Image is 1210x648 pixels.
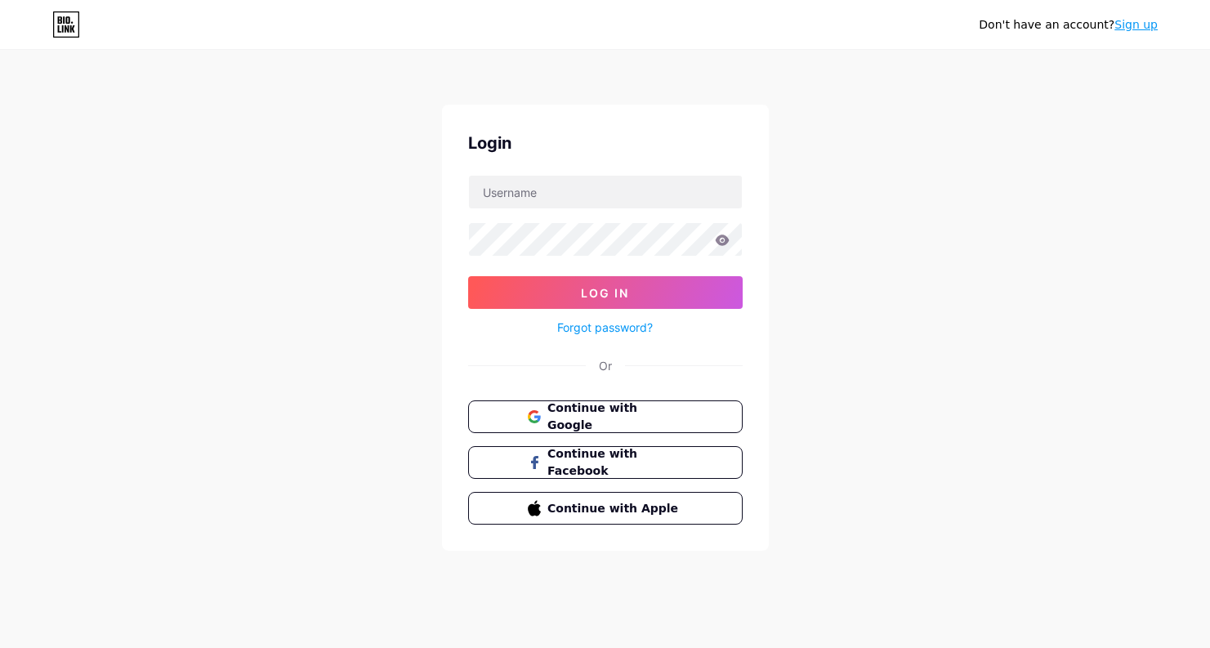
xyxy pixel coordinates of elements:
[1114,18,1158,31] a: Sign up
[547,445,682,480] span: Continue with Facebook
[979,16,1158,34] div: Don't have an account?
[547,400,682,434] span: Continue with Google
[468,131,743,155] div: Login
[469,176,742,208] input: Username
[547,500,682,517] span: Continue with Apple
[468,492,743,525] button: Continue with Apple
[468,446,743,479] button: Continue with Facebook
[557,319,653,336] a: Forgot password?
[581,286,629,300] span: Log In
[468,276,743,309] button: Log In
[599,357,612,374] div: Or
[468,400,743,433] button: Continue with Google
